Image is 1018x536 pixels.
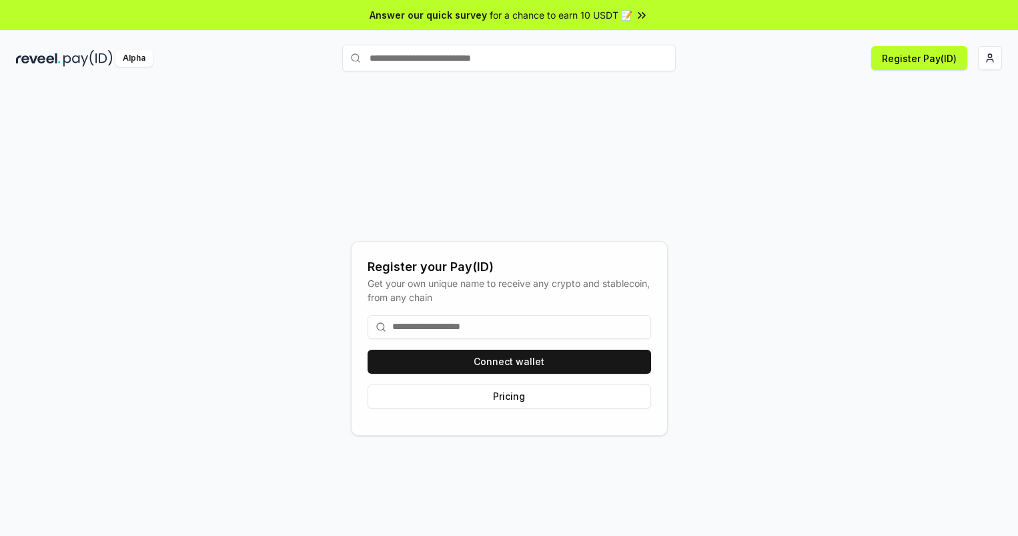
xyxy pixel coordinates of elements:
div: Get your own unique name to receive any crypto and stablecoin, from any chain [368,276,651,304]
img: pay_id [63,50,113,67]
span: Answer our quick survey [370,8,487,22]
img: reveel_dark [16,50,61,67]
button: Connect wallet [368,350,651,374]
span: for a chance to earn 10 USDT 📝 [490,8,632,22]
button: Pricing [368,384,651,409]
div: Register your Pay(ID) [368,258,651,276]
div: Alpha [115,50,153,67]
button: Register Pay(ID) [871,46,967,70]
